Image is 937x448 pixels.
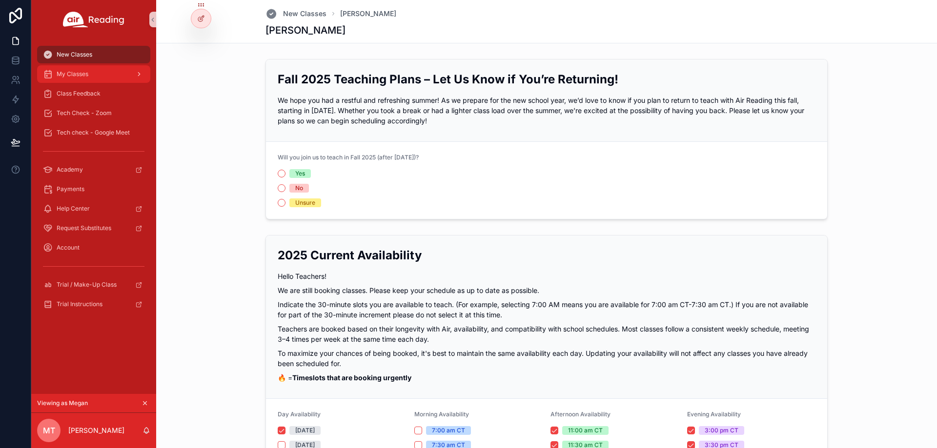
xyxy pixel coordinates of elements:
[57,109,112,117] span: Tech Check - Zoom
[37,276,150,293] a: Trial / Make-Up Class
[57,244,80,252] span: Account
[43,425,55,436] span: MT
[37,85,150,102] a: Class Feedback
[265,23,346,37] h1: [PERSON_NAME]
[37,200,150,217] a: Help Center
[283,9,326,19] span: New Classes
[278,324,815,344] p: Teachers are booked based on their longevity with Air, availability, and compatibility with schoo...
[705,426,738,435] div: 3:00 pm CT
[37,295,150,313] a: Trial Instructions
[278,299,815,320] p: Indicate the 30-minute slots you are available to teach. (For example, selecting 7:00 AM means yo...
[37,239,150,256] a: Account
[37,399,88,407] span: Viewing as Megan
[278,271,815,281] p: Hello Teachers!
[57,300,102,308] span: Trial Instructions
[568,426,603,435] div: 11:00 am CT
[63,12,124,27] img: App logo
[278,95,815,126] p: We hope you had a restful and refreshing summer! As we prepare for the new school year, we’d love...
[278,71,815,87] h2: Fall 2025 Teaching Plans – Let Us Know if You’re Returning!
[57,281,117,289] span: Trial / Make-Up Class
[295,198,315,207] div: Unsure
[37,65,150,83] a: My Classes
[37,104,150,122] a: Tech Check - Zoom
[278,348,815,369] p: To maximize your chances of being booked, it's best to maintain the same availability each day. U...
[68,426,124,435] p: [PERSON_NAME]
[278,247,815,263] h2: 2025 Current Availability
[414,410,469,418] span: Morning Availability
[57,166,83,174] span: Academy
[37,46,150,63] a: New Classes
[37,180,150,198] a: Payments
[278,285,815,295] p: We are still booking classes. Please keep your schedule as up to date as possible.
[295,184,303,193] div: No
[37,124,150,141] a: Tech check - Google Meet
[295,426,315,435] div: [DATE]
[31,39,156,326] div: scrollable content
[57,70,88,78] span: My Classes
[278,154,419,161] span: Will you join us to teach in Fall 2025 (after [DATE])?
[687,410,741,418] span: Evening Availability
[57,224,111,232] span: Request Substitutes
[57,185,84,193] span: Payments
[57,129,130,136] span: Tech check - Google Meet
[57,51,92,58] span: New Classes
[340,9,396,19] a: [PERSON_NAME]
[37,161,150,178] a: Academy
[278,372,815,383] p: 🔥 =
[57,205,90,213] span: Help Center
[57,90,101,97] span: Class Feedback
[292,373,411,382] strong: Timeslots that are booking urgently
[265,8,326,19] a: New Classes
[550,410,611,418] span: Afternoon Availability
[37,219,150,237] a: Request Substitutes
[432,426,465,435] div: 7:00 am CT
[295,169,305,178] div: Yes
[278,410,321,418] span: Day Availability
